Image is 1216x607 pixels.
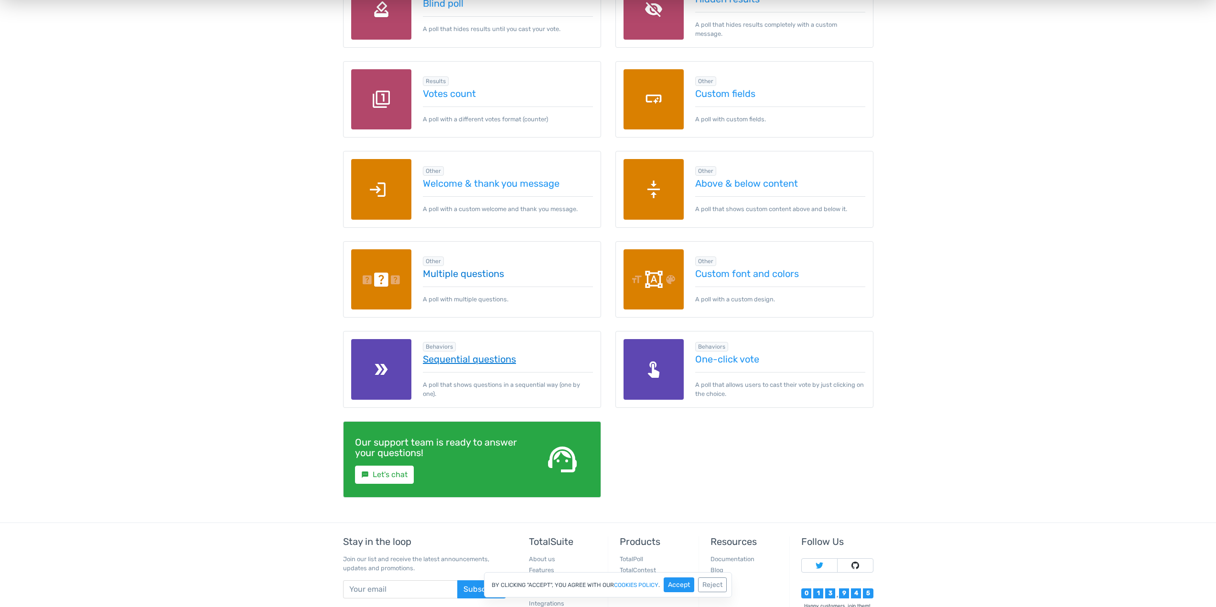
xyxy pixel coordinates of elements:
[614,582,658,588] a: cookies policy
[801,536,873,547] h5: Follow Us
[423,287,593,304] p: A poll with multiple questions.
[423,354,593,364] a: Sequential questions
[710,555,754,563] a: Documentation
[351,69,412,130] img: votes-count.png.webp
[695,196,865,213] p: A poll that shows custom content above and below it.
[355,437,521,458] h4: Our support team is ready to answer your questions!
[351,159,412,220] img: welcome-thank-you-message.png.webp
[710,566,723,574] a: Blog
[423,166,444,176] span: Browse all in Other
[710,536,782,547] h5: Resources
[355,466,414,484] a: smsLet's chat
[698,577,727,592] button: Reject
[423,268,593,279] a: Multiple questions
[695,342,728,351] span: Browse all in Behaviors
[423,256,444,266] span: Browse all in Other
[624,69,684,130] img: custom-fields.png.webp
[835,592,839,598] div: ,
[816,562,823,569] img: Follow TotalSuite on Twitter
[695,354,865,364] a: One-click vote
[695,106,865,124] p: A poll with custom fields.
[351,249,412,310] img: multiple-questions.png.webp
[695,372,865,398] p: A poll that allows users to cast their vote by just clicking on the choice.
[343,536,506,547] h5: Stay in the loop
[695,12,865,38] p: A poll that hides results completely with a custom message.
[529,566,554,574] a: Features
[851,562,859,569] img: Follow TotalSuite on Github
[695,88,865,99] a: Custom fields
[620,566,656,574] a: TotalContest
[529,600,564,607] a: Integrations
[423,16,593,33] p: A poll that hides results until you cast your vote.
[620,536,691,547] h5: Products
[695,178,865,189] a: Above & below content
[351,339,412,400] img: seq-questions.png.webp
[545,442,580,477] span: support_agent
[695,287,865,304] p: A poll with a custom design.
[624,249,684,310] img: custom-font-colors.png.webp
[423,372,593,398] p: A poll that shows questions in a sequential way (one by one).
[343,554,506,573] p: Join our list and receive the latest announcements, updates and promotions.
[423,88,593,99] a: Votes count
[695,256,716,266] span: Browse all in Other
[695,268,865,279] a: Custom font and colors
[695,166,716,176] span: Browse all in Other
[423,76,449,86] span: Browse all in Results
[361,471,369,479] small: sms
[423,106,593,124] p: A poll with a different votes format (counter)
[529,555,555,563] a: About us
[664,577,694,592] button: Accept
[620,555,643,563] a: TotalPoll
[529,536,601,547] h5: TotalSuite
[484,572,732,597] div: By clicking "Accept", you agree with our .
[695,76,716,86] span: Browse all in Other
[423,342,456,351] span: Browse all in Behaviors
[624,339,684,400] img: one-click-vote.png.webp
[423,196,593,213] p: A poll with a custom welcome and thank you message.
[624,159,684,220] img: above-below-content.png.webp
[423,178,593,189] a: Welcome & thank you message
